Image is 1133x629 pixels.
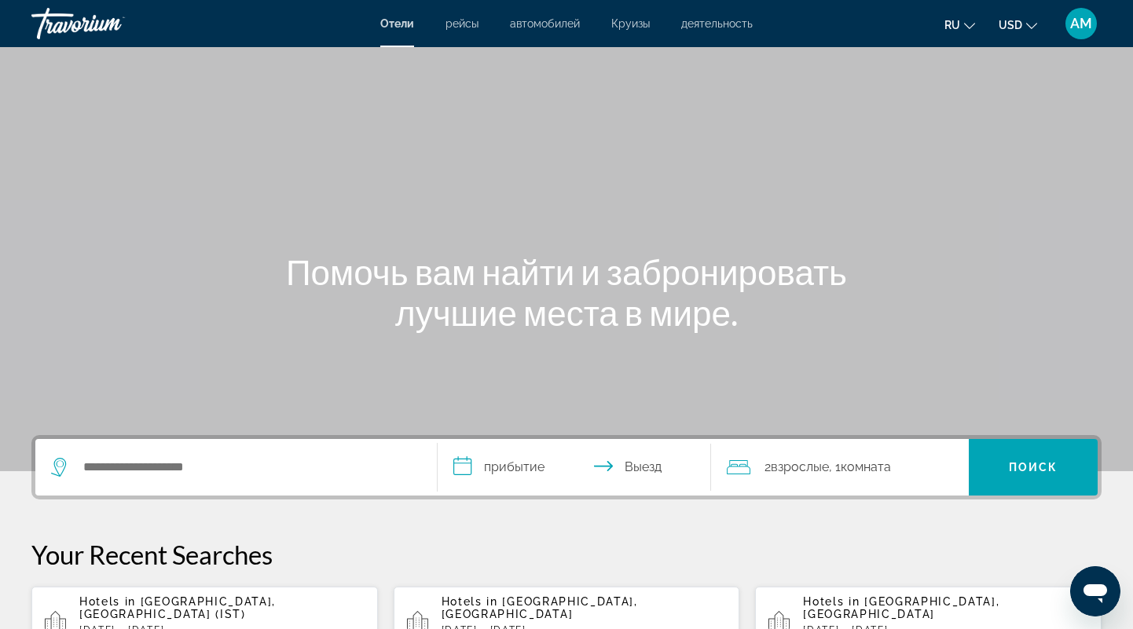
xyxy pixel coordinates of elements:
[442,595,638,620] span: [GEOGRAPHIC_DATA], [GEOGRAPHIC_DATA]
[803,595,999,620] span: [GEOGRAPHIC_DATA], [GEOGRAPHIC_DATA]
[380,17,414,30] a: Отели
[1070,566,1120,616] iframe: Кнопка запуска окна обмена сообщениями
[445,17,478,30] a: рейсы
[711,439,969,496] button: Travelers: 2 adults, 0 children
[1070,16,1092,31] span: AM
[31,539,1102,570] p: Your Recent Searches
[829,456,891,478] span: , 1
[31,3,189,44] a: Travorium
[803,595,860,608] span: Hotels in
[272,251,861,333] h1: Помочь вам найти и забронировать лучшие места в мире.
[999,13,1037,36] button: Change currency
[771,459,829,474] span: Взрослые
[944,19,960,31] span: ru
[611,17,650,30] a: Круизы
[999,19,1022,31] span: USD
[79,595,276,620] span: [GEOGRAPHIC_DATA], [GEOGRAPHIC_DATA] (IST)
[969,439,1098,496] button: Search
[35,439,1098,496] div: Search widget
[944,13,975,36] button: Change language
[438,439,711,496] button: Select check in and out date
[510,17,580,30] a: автомобилей
[442,595,498,608] span: Hotels in
[1009,461,1058,474] span: Поиск
[681,17,753,30] a: деятельность
[79,595,136,608] span: Hotels in
[764,456,829,478] span: 2
[841,459,891,474] span: Комната
[1061,7,1102,40] button: User Menu
[82,455,413,479] input: Search hotel destination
